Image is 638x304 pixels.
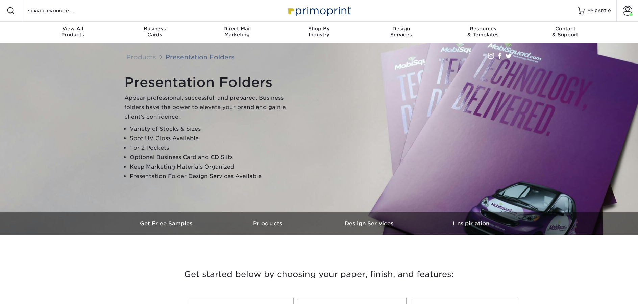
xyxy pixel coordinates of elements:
[360,22,442,43] a: DesignServices
[116,220,218,227] h3: Get Free Samples
[587,8,607,14] span: MY CART
[360,26,442,32] span: Design
[524,22,606,43] a: Contact& Support
[116,212,218,235] a: Get Free Samples
[319,212,420,235] a: Design Services
[32,26,114,32] span: View All
[114,22,196,43] a: BusinessCards
[130,143,293,153] li: 1 or 2 Pockets
[278,22,360,43] a: Shop ByIndustry
[442,26,524,32] span: Resources
[124,74,293,91] h1: Presentation Folders
[524,26,606,32] span: Contact
[420,212,522,235] a: Inspiration
[124,93,293,122] p: Appear professional, successful, and prepared. Business folders have the power to elevate your br...
[114,26,196,32] span: Business
[524,26,606,38] div: & Support
[285,3,353,18] img: Primoprint
[121,259,517,289] h3: Get started below by choosing your paper, finish, and features:
[218,220,319,227] h3: Products
[196,26,278,38] div: Marketing
[360,26,442,38] div: Services
[130,153,293,162] li: Optional Business Card and CD Slits
[196,26,278,32] span: Direct Mail
[130,162,293,172] li: Keep Marketing Materials Organized
[608,8,611,13] span: 0
[130,134,293,143] li: Spot UV Gloss Available
[319,220,420,227] h3: Design Services
[278,26,360,32] span: Shop By
[218,212,319,235] a: Products
[32,22,114,43] a: View AllProducts
[27,7,93,15] input: SEARCH PRODUCTS.....
[442,26,524,38] div: & Templates
[126,53,156,61] a: Products
[420,220,522,227] h3: Inspiration
[196,22,278,43] a: Direct MailMarketing
[166,53,235,61] a: Presentation Folders
[130,124,293,134] li: Variety of Stocks & Sizes
[442,22,524,43] a: Resources& Templates
[32,26,114,38] div: Products
[130,172,293,181] li: Presentation Folder Design Services Available
[114,26,196,38] div: Cards
[278,26,360,38] div: Industry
